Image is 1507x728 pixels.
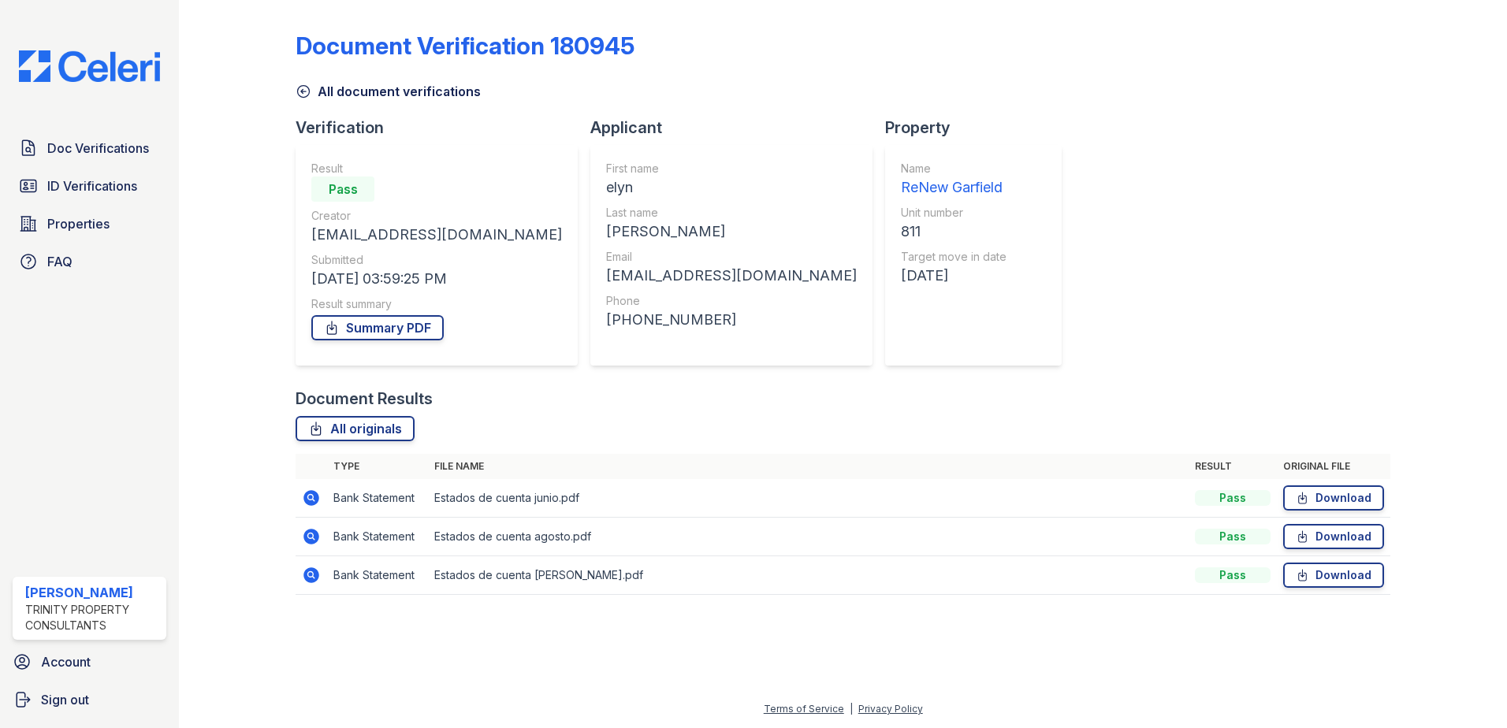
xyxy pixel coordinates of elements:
div: First name [606,161,857,176]
a: Name ReNew Garfield [901,161,1007,199]
div: [EMAIL_ADDRESS][DOMAIN_NAME] [311,224,562,246]
span: Doc Verifications [47,139,149,158]
a: Download [1283,524,1384,549]
div: Pass [311,176,374,202]
a: All originals [296,416,415,441]
div: Email [606,249,857,265]
td: Estados de cuenta [PERSON_NAME].pdf [428,556,1189,595]
div: Name [901,161,1007,176]
div: Submitted [311,252,562,268]
div: Creator [311,208,562,224]
th: Result [1189,454,1277,479]
a: Download [1283,563,1384,588]
a: Sign out [6,684,173,715]
a: ID Verifications [13,170,166,202]
div: ReNew Garfield [901,176,1007,199]
div: [DATE] 03:59:25 PM [311,268,562,290]
div: Trinity Property Consultants [25,602,160,633]
span: Sign out [41,690,89,709]
td: Bank Statement [327,479,428,518]
span: Account [41,652,91,671]
div: [DATE] [901,265,1007,287]
div: Applicant [590,117,885,139]
th: File name [428,454,1189,479]
th: Original file [1277,454,1390,479]
div: Result summary [311,296,562,312]
td: Bank Statement [327,518,428,556]
div: Document Verification 180945 [296,32,634,60]
div: [PERSON_NAME] [606,221,857,243]
div: [EMAIL_ADDRESS][DOMAIN_NAME] [606,265,857,287]
div: Result [311,161,562,176]
span: ID Verifications [47,176,137,195]
td: Bank Statement [327,556,428,595]
a: Summary PDF [311,315,444,340]
div: Property [885,117,1074,139]
div: Pass [1195,490,1271,506]
div: Unit number [901,205,1007,221]
th: Type [327,454,428,479]
div: Target move in date [901,249,1007,265]
a: All document verifications [296,82,481,101]
div: | [850,703,853,715]
div: 811 [901,221,1007,243]
td: Estados de cuenta junio.pdf [428,479,1189,518]
td: Estados de cuenta agosto.pdf [428,518,1189,556]
div: [PERSON_NAME] [25,583,160,602]
div: Verification [296,117,590,139]
div: elyn [606,176,857,199]
a: Download [1283,485,1384,511]
img: CE_Logo_Blue-a8612792a0a2168367f1c8372b55b34899dd931a85d93a1a3d3e32e68fde9ad4.png [6,50,173,82]
div: [PHONE_NUMBER] [606,309,857,331]
a: Account [6,646,173,678]
div: Last name [606,205,857,221]
a: Terms of Service [764,703,844,715]
div: Phone [606,293,857,309]
span: Properties [47,214,110,233]
div: Document Results [296,388,433,410]
div: Pass [1195,529,1271,544]
a: Doc Verifications [13,132,166,164]
a: Privacy Policy [858,703,923,715]
span: FAQ [47,252,73,271]
a: FAQ [13,246,166,277]
a: Properties [13,208,166,240]
div: Pass [1195,567,1271,583]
